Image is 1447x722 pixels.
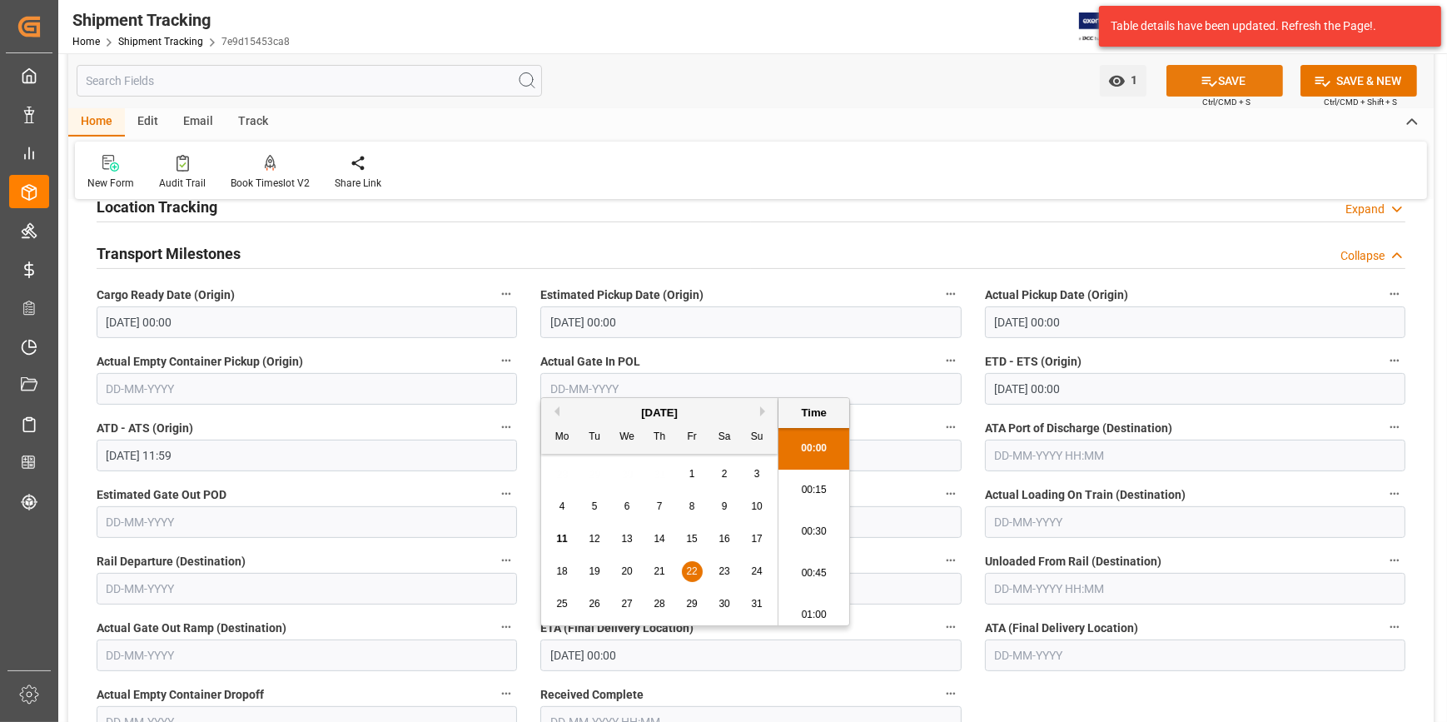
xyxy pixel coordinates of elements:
button: Actual Gate In Ramp (Destination) [940,550,962,571]
input: DD-MM-YYYY HH:MM [985,306,1405,338]
div: Mo [552,427,573,448]
span: 9 [722,500,728,512]
span: 23 [719,565,729,577]
div: Track [226,108,281,137]
div: Home [68,108,125,137]
button: Actual Loading On Train (Destination) [1384,483,1405,505]
span: ATA (Final Delivery Location) [985,620,1138,637]
div: Choose Tuesday, August 19th, 2025 [584,561,605,582]
span: 15 [686,533,697,545]
li: 00:15 [778,470,849,511]
div: Choose Friday, August 15th, 2025 [682,529,703,550]
button: Received Complete [940,683,962,705]
button: Actual Gate Out POD [940,483,962,505]
div: Choose Sunday, August 24th, 2025 [747,561,768,582]
span: 28 [654,598,664,610]
div: [DATE] [541,405,778,421]
button: Estimated Gate Out POD [495,483,517,505]
button: Rail Departure (Destination) [495,550,517,571]
div: Choose Sunday, August 17th, 2025 [747,529,768,550]
div: Audit Trail [159,176,206,191]
span: 17 [751,533,762,545]
span: 29 [686,598,697,610]
div: Share Link [335,176,381,191]
span: Actual Empty Container Dropoff [97,686,264,704]
div: Choose Sunday, August 10th, 2025 [747,496,768,517]
input: DD-MM-YYYY [540,373,961,405]
div: Choose Thursday, August 7th, 2025 [649,496,670,517]
div: Choose Saturday, August 2nd, 2025 [714,464,735,485]
div: Expand [1345,201,1385,218]
div: We [617,427,638,448]
button: Actual Gate In POL [940,350,962,371]
span: Ctrl/CMD + Shift + S [1324,96,1397,108]
div: Choose Friday, August 29th, 2025 [682,594,703,615]
span: 26 [589,598,599,610]
div: Choose Monday, August 4th, 2025 [552,496,573,517]
input: DD-MM-YYYY HH:MM [97,306,517,338]
button: ETA Port of Discharge (Destination) [940,416,962,438]
div: Sa [714,427,735,448]
div: Su [747,427,768,448]
input: DD-MM-YYYY HH:MM [985,573,1405,605]
button: open menu [1100,65,1146,97]
button: Next Month [760,406,770,416]
span: 25 [556,598,567,610]
li: 00:45 [778,553,849,595]
span: 10 [751,500,762,512]
div: Choose Sunday, August 31st, 2025 [747,594,768,615]
span: 1 [689,468,695,480]
div: Table details have been updated. Refresh the Page!. [1111,17,1417,35]
span: ETD - ETS (Origin) [985,353,1082,371]
span: 22 [686,565,697,577]
div: Time [783,405,845,421]
span: 3 [754,468,760,480]
span: 14 [654,533,664,545]
div: Choose Monday, August 25th, 2025 [552,594,573,615]
div: Choose Saturday, August 9th, 2025 [714,496,735,517]
span: 11 [556,533,567,545]
h2: Transport Milestones [97,242,241,265]
div: Choose Monday, August 11th, 2025 [552,529,573,550]
div: New Form [87,176,134,191]
li: 00:30 [778,511,849,553]
input: DD-MM-YYYY HH:MM [540,640,961,671]
input: DD-MM-YYYY HH:MM [540,306,961,338]
button: Unloaded From Rail (Destination) [1384,550,1405,571]
span: Actual Empty Container Pickup (Origin) [97,353,303,371]
span: 18 [556,565,567,577]
div: Choose Monday, August 18th, 2025 [552,561,573,582]
div: Choose Tuesday, August 26th, 2025 [584,594,605,615]
input: DD-MM-YYYY [97,573,517,605]
span: Estimated Pickup Date (Origin) [540,286,704,304]
span: 4 [559,500,565,512]
span: 27 [621,598,632,610]
span: ATD - ATS (Origin) [97,420,193,437]
input: DD-MM-YYYY [985,506,1405,538]
button: Actual Pickup Date (Origin) [1384,283,1405,305]
button: Actual Empty Container Pickup (Origin) [495,350,517,371]
span: 31 [751,598,762,610]
input: DD-MM-YYYY HH:MM [985,373,1405,405]
div: Book Timeslot V2 [231,176,310,191]
div: Choose Saturday, August 30th, 2025 [714,594,735,615]
span: Rail Departure (Destination) [97,553,246,570]
span: 2 [722,468,728,480]
span: Received Complete [540,686,644,704]
span: 7 [657,500,663,512]
button: Previous Month [549,406,559,416]
div: Choose Wednesday, August 13th, 2025 [617,529,638,550]
span: 6 [624,500,630,512]
input: DD-MM-YYYY [985,640,1405,671]
div: Shipment Tracking [72,7,290,32]
a: Shipment Tracking [118,36,203,47]
span: 30 [719,598,729,610]
span: Ctrl/CMD + S [1202,96,1251,108]
div: Collapse [1340,247,1385,265]
li: 01:00 [778,595,849,636]
div: Tu [584,427,605,448]
span: 24 [751,565,762,577]
input: DD-MM-YYYY [97,640,517,671]
div: Choose Thursday, August 14th, 2025 [649,529,670,550]
div: Choose Wednesday, August 6th, 2025 [617,496,638,517]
